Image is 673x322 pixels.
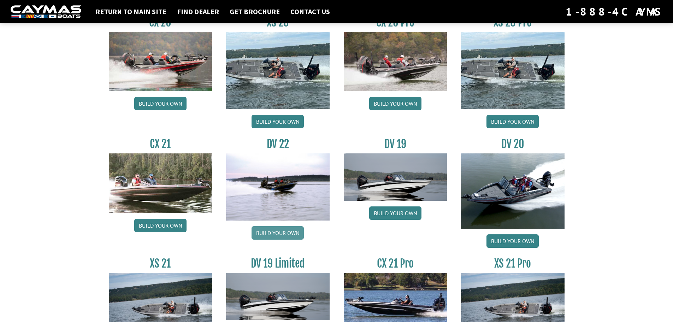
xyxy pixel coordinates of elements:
[109,257,212,270] h3: XS 21
[566,4,662,19] div: 1-888-4CAYMAS
[461,137,565,151] h3: DV 20
[369,97,421,110] a: Build your own
[344,32,447,91] img: CX-20Pro_thumbnail.jpg
[369,206,421,220] a: Build your own
[11,5,81,18] img: white-logo-c9c8dbefe5ff5ceceb0f0178aa75bf4bb51f6bca0971e226c86eb53dfe498488.png
[226,273,330,320] img: dv-19-ban_from_website_for_caymas_connect.png
[344,137,447,151] h3: DV 19
[109,137,212,151] h3: CX 21
[226,32,330,109] img: XS_20_resized.jpg
[344,257,447,270] h3: CX 21 Pro
[461,257,565,270] h3: XS 21 Pro
[109,32,212,91] img: CX-20_thumbnail.jpg
[226,7,283,16] a: Get Brochure
[461,32,565,109] img: XS_20_resized.jpg
[226,257,330,270] h3: DV 19 Limited
[173,7,223,16] a: Find Dealer
[252,226,304,240] a: Build your own
[92,7,170,16] a: Return to main site
[252,115,304,128] a: Build your own
[134,219,187,232] a: Build your own
[461,153,565,229] img: DV_20_from_website_for_caymas_connect.png
[344,153,447,201] img: dv-19-ban_from_website_for_caymas_connect.png
[486,115,539,128] a: Build your own
[226,153,330,221] img: DV22_original_motor_cropped_for_caymas_connect.jpg
[486,234,539,248] a: Build your own
[134,97,187,110] a: Build your own
[109,153,212,213] img: CX21_thumb.jpg
[226,137,330,151] h3: DV 22
[287,7,333,16] a: Contact Us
